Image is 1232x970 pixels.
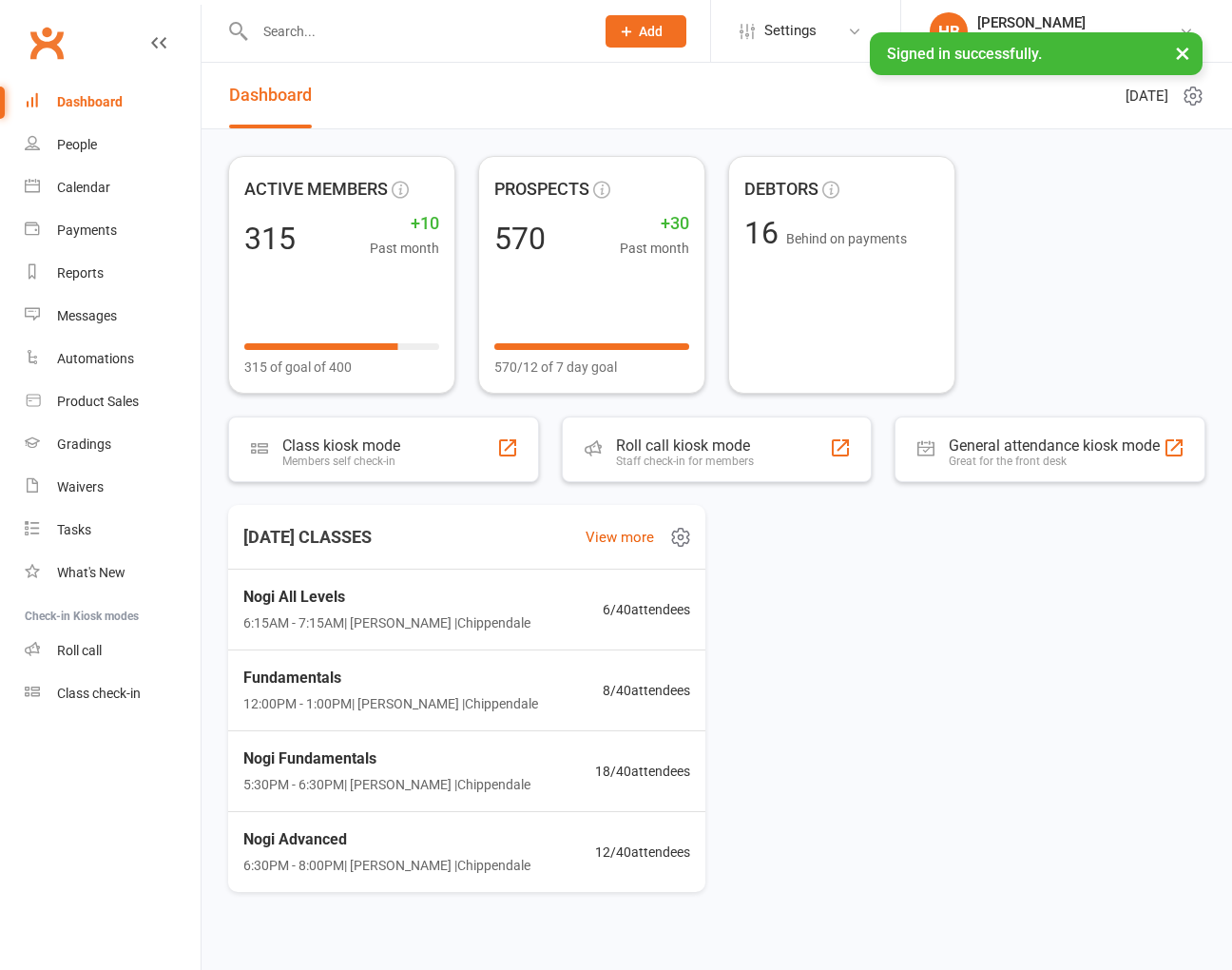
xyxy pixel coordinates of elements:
span: 5:30PM - 6:30PM | [PERSON_NAME] | Chippendale [243,774,530,795]
div: HB [930,12,968,50]
div: 315 [244,223,296,254]
a: Reports [25,252,201,295]
a: Roll call [25,630,201,672]
a: Product Sales [25,380,201,423]
span: Nogi Advanced [243,827,530,852]
div: Messages [57,308,117,323]
div: What's New [57,565,125,580]
span: 6:15AM - 7:15AM | [PERSON_NAME] | Chippendale [243,612,530,633]
span: 6 / 40 attendees [603,599,690,620]
span: Past month [370,238,439,259]
span: PROSPECTS [494,176,589,204]
div: Payments [57,223,117,238]
a: Calendar [25,166,201,209]
span: 315 of goal of 400 [244,357,352,378]
span: 8 / 40 attendees [603,680,690,701]
span: Fundamentals [243,666,538,690]
a: What's New [25,552,201,594]
span: Behind on payments [786,231,907,246]
a: View more [586,526,654,549]
span: Signed in successfully. [887,45,1042,63]
div: Product Sales [57,394,139,409]
a: Tasks [25,509,201,552]
a: Clubworx [23,19,70,67]
span: Settings [764,10,817,52]
div: [PERSON_NAME] [977,14,1179,31]
div: Calendar [57,180,110,195]
h3: [DATE] CLASSES [228,520,387,554]
div: Tasks [57,522,91,537]
span: +30 [620,210,689,238]
a: People [25,124,201,166]
span: 16 [744,215,786,251]
div: 570 [494,223,546,254]
a: Messages [25,295,201,338]
span: ACTIVE MEMBERS [244,176,388,204]
span: 18 / 40 attendees [595,761,690,782]
span: 12:00PM - 1:00PM | [PERSON_NAME] | Chippendale [243,693,538,714]
div: People [57,137,97,152]
div: Automations [57,351,134,366]
span: Past month [620,238,689,259]
div: Staff check-in for members [616,455,754,468]
div: Roll call [57,643,102,658]
div: Waivers [57,479,104,495]
span: 570/12 of 7 day goal [494,357,617,378]
input: Search... [249,18,581,45]
a: Waivers [25,466,201,509]
div: Reports [57,265,104,281]
button: Add [606,15,686,48]
span: +10 [370,210,439,238]
span: 12 / 40 attendees [595,842,690,863]
a: Class kiosk mode [25,672,201,715]
span: Nogi Fundamentals [243,747,530,771]
span: Add [639,24,663,39]
a: Gradings [25,423,201,466]
span: Nogi All Levels [243,585,530,610]
a: Automations [25,338,201,380]
div: Gradings [57,436,111,452]
div: Members self check-in [282,455,400,468]
span: 6:30PM - 8:00PM | [PERSON_NAME] | Chippendale [243,855,530,876]
div: Dashboard [57,94,123,109]
div: Legacy Brazilian [PERSON_NAME] [977,31,1179,48]
div: Great for the front desk [949,455,1160,468]
span: [DATE] [1126,85,1168,107]
a: Payments [25,209,201,252]
a: Dashboard [25,81,201,124]
button: × [1165,32,1200,73]
div: Roll call kiosk mode [616,436,754,455]
div: Class check-in [57,686,141,701]
a: Dashboard [229,63,312,128]
div: Class kiosk mode [282,436,400,455]
span: DEBTORS [744,176,818,204]
div: General attendance kiosk mode [949,436,1160,455]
